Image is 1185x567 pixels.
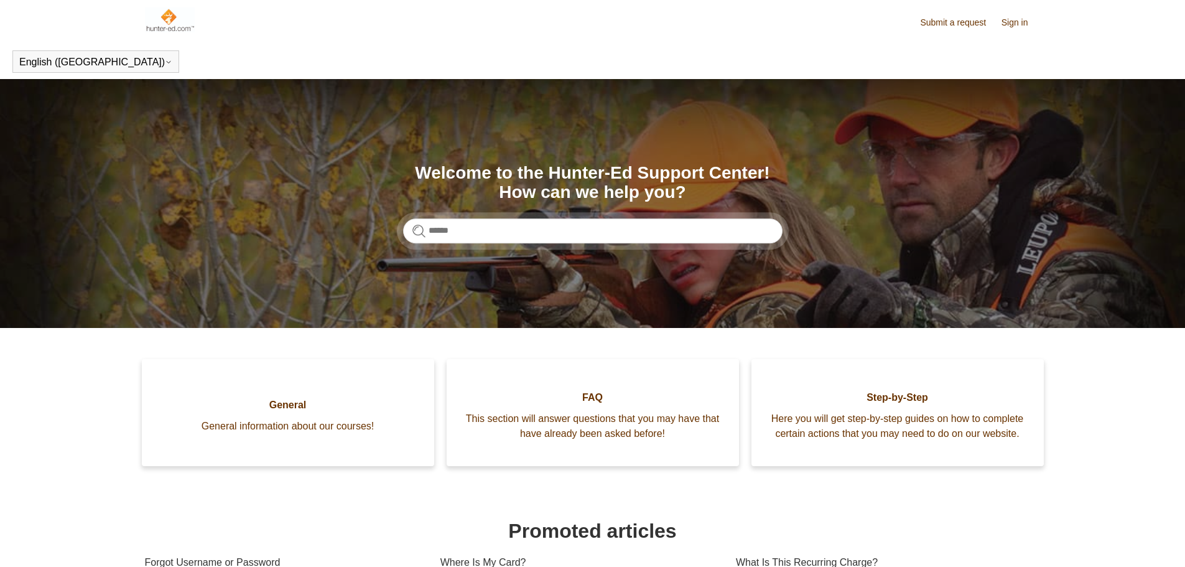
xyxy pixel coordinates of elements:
span: Here you will get step-by-step guides on how to complete certain actions that you may need to do ... [770,411,1025,441]
span: General [160,398,416,413]
span: Step-by-Step [770,390,1025,405]
span: This section will answer questions that you may have that have already been asked before! [465,411,720,441]
a: FAQ This section will answer questions that you may have that have already been asked before! [447,359,739,466]
span: General information about our courses! [160,419,416,434]
a: Submit a request [920,16,998,29]
img: Hunter-Ed Help Center home page [145,7,195,32]
a: Step-by-Step Here you will get step-by-step guides on how to complete certain actions that you ma... [751,359,1044,466]
button: English ([GEOGRAPHIC_DATA]) [19,57,172,68]
h1: Promoted articles [145,516,1041,546]
span: FAQ [465,390,720,405]
a: Sign in [1001,16,1041,29]
input: Search [403,218,783,243]
a: General General information about our courses! [142,359,434,466]
h1: Welcome to the Hunter-Ed Support Center! How can we help you? [403,164,783,202]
